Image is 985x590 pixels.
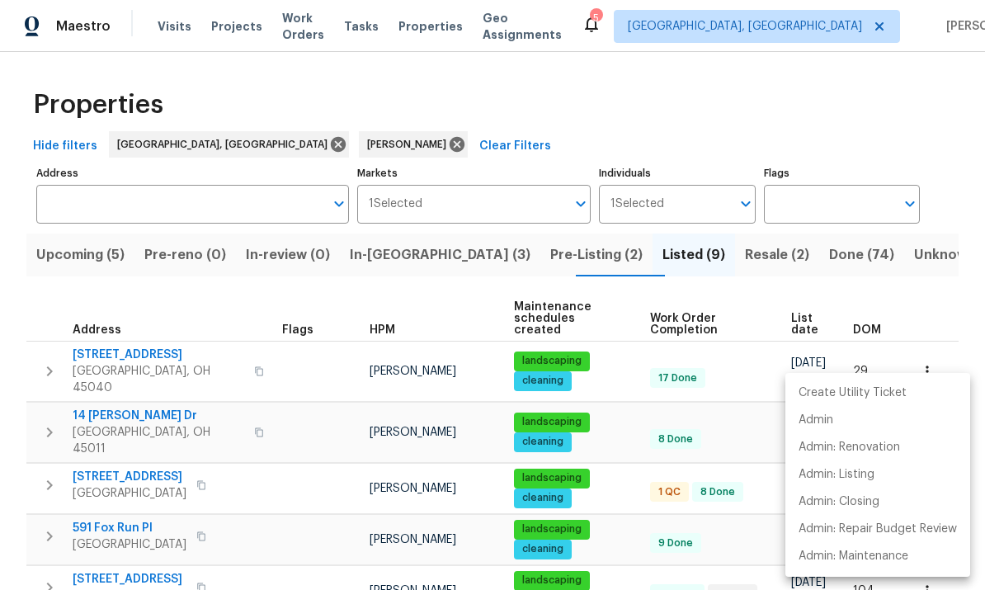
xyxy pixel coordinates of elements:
[799,439,900,456] p: Admin: Renovation
[799,385,907,402] p: Create Utility Ticket
[799,466,874,484] p: Admin: Listing
[799,412,833,429] p: Admin
[799,548,908,565] p: Admin: Maintenance
[799,521,957,538] p: Admin: Repair Budget Review
[799,493,879,511] p: Admin: Closing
